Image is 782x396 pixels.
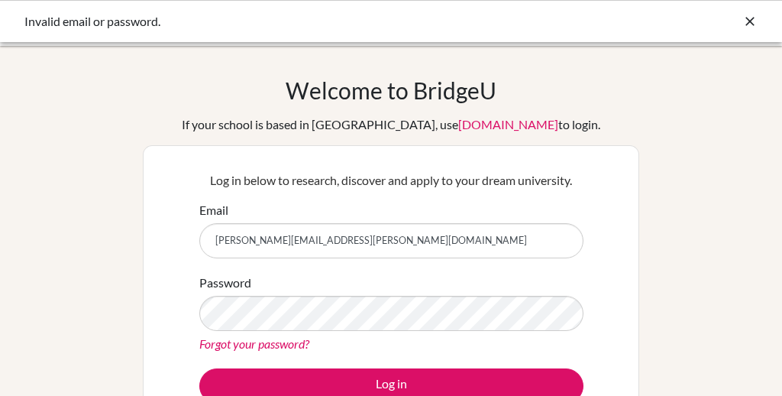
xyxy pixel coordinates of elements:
label: Password [199,274,251,292]
a: [DOMAIN_NAME] [458,117,558,131]
p: Log in below to research, discover and apply to your dream university. [199,171,583,190]
h1: Welcome to BridgeU [286,76,496,104]
div: If your school is based in [GEOGRAPHIC_DATA], use to login. [182,115,600,134]
label: Email [199,201,228,219]
div: Invalid email or password. [24,12,528,31]
a: Forgot your password? [199,336,309,351]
